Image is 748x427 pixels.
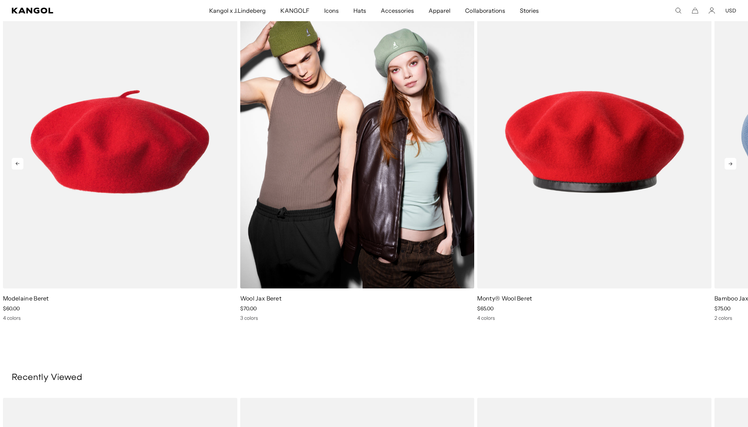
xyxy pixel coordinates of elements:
[240,305,257,312] span: $70.00
[3,305,20,312] span: $60.00
[477,315,711,321] div: 4 colors
[12,372,736,383] h3: Recently Viewed
[477,305,494,312] span: $65.00
[725,7,736,14] button: USD
[714,305,730,312] span: $75.00
[3,295,49,302] a: Modelaine Beret
[675,7,682,14] summary: Search here
[709,7,715,14] a: Account
[3,315,237,321] div: 4 colors
[240,315,475,321] div: 3 colors
[12,8,138,13] a: Kangol
[692,7,698,14] button: Cart
[477,295,532,302] a: Monty® Wool Beret
[240,295,281,302] a: Wool Jax Beret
